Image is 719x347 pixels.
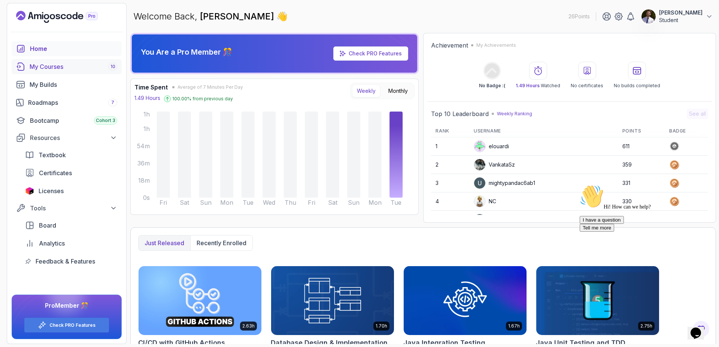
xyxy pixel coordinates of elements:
td: 359 [618,156,665,174]
th: Rank [431,125,469,137]
tspan: 36m [137,159,150,167]
p: 100.00 % from previous day [172,96,233,102]
td: 611 [618,137,665,156]
button: Weekly [352,85,380,97]
div: 👋Hi! How can we help?I have a questionTell me more [3,3,138,50]
td: 3 [431,174,469,192]
img: CI/CD with GitHub Actions card [139,266,261,335]
a: builds [12,77,122,92]
tspan: 1h [143,110,150,118]
button: See all [687,109,708,119]
a: licenses [21,183,122,198]
button: Recently enrolled [190,235,252,250]
h3: Time Spent [134,83,168,92]
td: 5 [431,211,469,229]
p: 1.49 Hours [134,94,160,102]
p: Watched [516,83,560,89]
div: Bootcamp [30,116,117,125]
tspan: Fri [160,199,167,206]
p: No certificates [571,83,603,89]
img: Java Integration Testing card [404,266,527,335]
img: :wave: [3,3,27,27]
div: VankataSz [474,159,515,171]
img: user profile image [474,214,485,225]
a: Landing page [16,11,115,23]
div: mightypandac6ab1 [474,177,535,189]
tspan: Sat [328,199,338,206]
tspan: Sun [348,199,359,206]
tspan: 18m [138,177,150,184]
img: user profile image [641,9,656,24]
a: Check PRO Features [349,50,402,57]
td: 4 [431,192,469,211]
p: No builds completed [614,83,660,89]
tspan: Fri [308,199,315,206]
tspan: 0s [143,194,150,201]
div: Resources [30,133,117,142]
a: home [12,41,122,56]
img: Java Unit Testing and TDD card [536,266,659,335]
div: Apply5489 [474,214,516,226]
tspan: Tue [243,199,254,206]
div: elouardi [474,140,509,152]
tspan: 1h [143,125,150,133]
span: Feedback & Features [36,257,95,266]
p: You Are a Pro Member 🎊 [141,47,232,57]
iframe: chat widget [577,182,712,313]
p: 1.70h [376,323,387,329]
tspan: Mon [220,199,233,206]
tspan: Thu [285,199,296,206]
img: user profile image [474,177,485,189]
button: Check PRO Features [24,317,109,333]
img: jetbrains icon [25,187,34,195]
tspan: Sun [200,199,212,206]
img: user profile image [474,196,485,207]
h2: Top 10 Leaderboard [431,109,489,118]
span: Analytics [39,239,65,248]
td: 1 [431,137,469,156]
img: Database Design & Implementation card [271,266,394,335]
p: Weekly Ranking [497,111,532,117]
h2: Achievement [431,41,468,50]
span: Hi! How can we help? [3,22,74,28]
button: Resources [12,131,122,144]
td: 331 [618,174,665,192]
a: certificates [21,165,122,180]
a: board [21,218,122,233]
button: user profile image[PERSON_NAME]Student [641,9,713,24]
span: [PERSON_NAME] [200,11,276,22]
th: Points [618,125,665,137]
p: [PERSON_NAME] [659,9,703,16]
button: I have a question [3,34,47,42]
tspan: Sat [180,199,189,206]
span: 7 [111,100,114,106]
p: No Badge :( [479,83,505,89]
span: Average of 7 Minutes Per Day [178,84,243,90]
a: Check PRO Features [49,322,95,328]
span: Board [39,221,56,230]
p: 26 Points [568,13,590,20]
p: Just released [145,238,184,247]
span: Licenses [39,186,64,195]
p: Welcome Back, [133,10,288,22]
a: Check PRO Features [333,46,408,61]
tspan: Tue [391,199,401,206]
div: My Courses [30,62,117,71]
div: Home [30,44,117,53]
span: 10 [110,64,115,70]
p: Recently enrolled [197,238,246,247]
span: Textbook [39,150,66,159]
div: Tools [30,204,117,213]
a: roadmaps [12,95,122,110]
img: default monster avatar [474,141,485,152]
img: user profile image [474,159,485,170]
p: 1.67h [508,323,520,329]
th: Badge [665,125,708,137]
span: 👋 [276,10,288,22]
span: Certificates [39,168,72,177]
tspan: Wed [263,199,275,206]
a: analytics [21,236,122,251]
a: courses [12,59,122,74]
th: Username [469,125,618,137]
div: NC [474,195,496,207]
